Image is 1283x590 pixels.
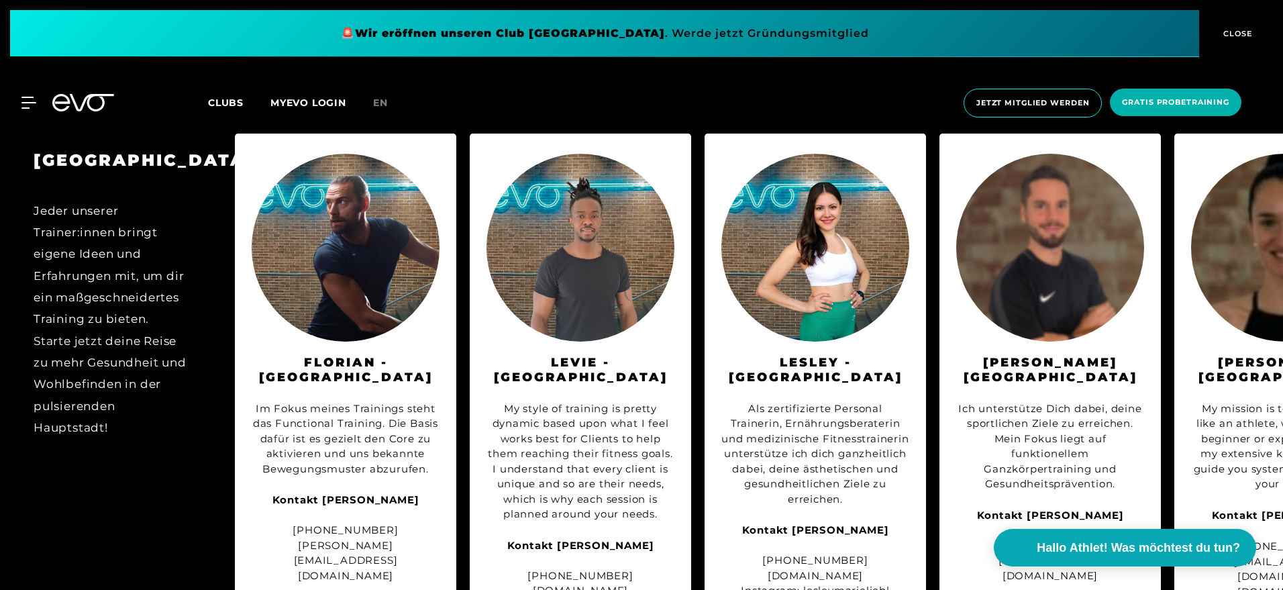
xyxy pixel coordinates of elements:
[486,401,674,522] div: My style of training is pretty dynamic based upon what I feel works best for Clients to help them...
[486,154,674,342] img: Levie
[507,539,654,552] strong: Kontakt [PERSON_NAME]
[272,493,419,506] strong: Kontakt [PERSON_NAME]
[721,355,909,385] h3: Lesley - [GEOGRAPHIC_DATA]
[1199,10,1273,57] button: CLOSE
[1037,539,1240,557] span: Hallo Athlet! Was möchtest du tun?
[976,97,1089,109] span: Jetzt Mitglied werden
[208,96,270,109] a: Clubs
[994,529,1256,567] button: Hallo Athlet! Was möchtest du tun?
[252,355,440,385] h3: Florian - [GEOGRAPHIC_DATA]
[960,89,1106,117] a: Jetzt Mitglied werden
[742,524,889,536] strong: Kontakt [PERSON_NAME]
[270,97,346,109] a: MYEVO LOGIN
[956,355,1144,385] h3: [PERSON_NAME][GEOGRAPHIC_DATA]
[956,401,1144,492] div: Ich unterstütze Dich dabei, deine sportlichen Ziele zu erreichen. Mein Fokus liegt auf funktionel...
[486,355,674,385] h3: Levie - [GEOGRAPHIC_DATA]
[956,508,1144,584] div: [PHONE_NUMBER] [EMAIL_ADDRESS][DOMAIN_NAME]
[208,97,244,109] span: Clubs
[1122,97,1229,108] span: Gratis Probetraining
[34,150,188,170] h3: [GEOGRAPHIC_DATA]
[721,154,909,342] img: Lesley Marie
[34,200,188,438] div: Jeder unserer Trainer:innen bringt eigene Ideen und Erfahrungen mit, um dir ein maßgeschneidertes...
[252,401,440,477] div: Im Fokus meines Trainings steht das Functional Training. Die Basis dafür ist es gezielt den Core ...
[1220,28,1253,40] span: CLOSE
[252,154,440,342] img: Florian
[252,493,440,583] div: [PHONE_NUMBER] [PERSON_NAME][EMAIL_ADDRESS][DOMAIN_NAME]
[977,509,1124,522] strong: Kontakt [PERSON_NAME]
[956,154,1144,342] img: Michael
[721,401,909,507] div: Als zertifizierte Personal Trainerin, Ernährungsberaterin und medizinische Fitnesstrainerin unter...
[373,97,388,109] span: en
[373,95,404,111] a: en
[1106,89,1245,117] a: Gratis Probetraining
